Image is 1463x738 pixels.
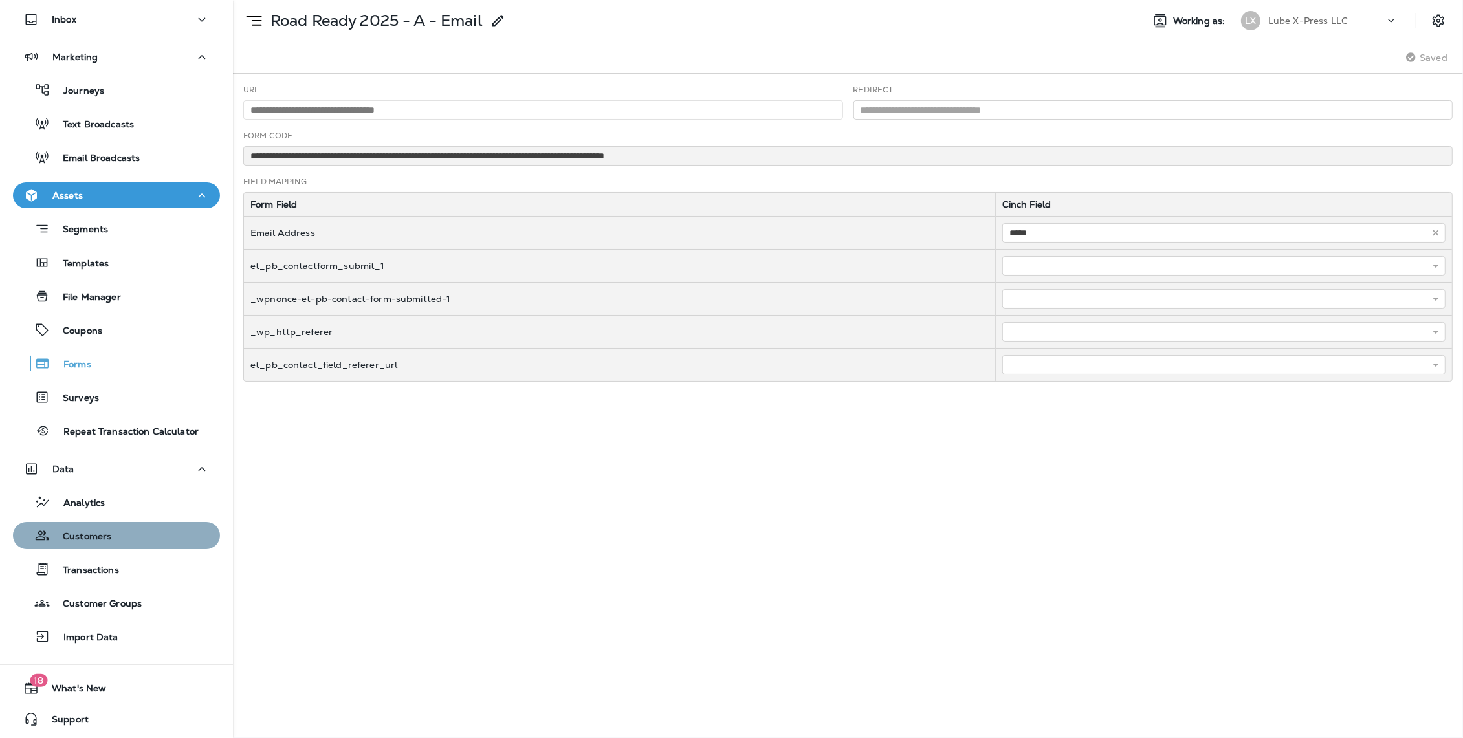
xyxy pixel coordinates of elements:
[1420,52,1447,63] span: Saved
[13,522,220,549] button: Customers
[13,316,220,343] button: Coupons
[13,623,220,650] button: Import Data
[50,426,199,439] p: Repeat Transaction Calculator
[13,144,220,171] button: Email Broadcasts
[50,565,119,577] p: Transactions
[52,52,98,62] p: Marketing
[50,119,134,131] p: Text Broadcasts
[243,85,259,95] label: Url
[13,110,220,137] button: Text Broadcasts
[13,215,220,243] button: Segments
[13,706,220,732] button: Support
[50,359,91,371] p: Forms
[244,283,995,316] td: _wpnonce-et-pb-contact-form-submitted-1
[50,531,111,543] p: Customers
[13,384,220,411] button: Surveys
[244,250,995,283] td: et_pb_contactform_submit_1
[50,632,118,644] p: Import Data
[39,683,106,699] span: What's New
[244,349,995,382] td: et_pb_contact_field_referer_url
[50,598,142,611] p: Customer Groups
[13,589,220,616] button: Customer Groups
[1241,11,1260,30] div: LX
[1427,9,1450,32] button: Settings
[244,217,995,250] td: Email Address
[50,153,140,165] p: Email Broadcasts
[13,182,220,208] button: Assets
[13,6,220,32] button: Inbox
[13,249,220,276] button: Templates
[50,85,104,98] p: Journeys
[13,456,220,482] button: Data
[244,193,995,217] th: Form Field
[39,714,89,730] span: Support
[52,190,83,201] p: Assets
[13,44,220,70] button: Marketing
[265,11,483,30] p: Road Ready 2025 - A - Email
[13,283,220,310] button: File Manager
[13,488,220,516] button: Analytics
[13,675,220,701] button: 18What's New
[13,556,220,583] button: Transactions
[243,131,292,141] label: Form Code
[1268,16,1348,26] p: Lube X-Press LLC
[243,177,307,187] label: Field Mapping
[13,76,220,103] button: Journeys
[50,292,121,304] p: File Manager
[50,258,109,270] p: Templates
[244,316,995,349] td: _wp_http_referer
[995,193,1452,217] th: Cinch Field
[853,85,894,95] label: Redirect
[50,325,102,338] p: Coupons
[13,417,220,444] button: Repeat Transaction Calculator
[52,14,76,25] p: Inbox
[50,497,105,510] p: Analytics
[50,224,108,237] p: Segments
[13,350,220,377] button: Forms
[30,674,47,687] span: 18
[1173,16,1228,27] span: Working as:
[50,393,99,405] p: Surveys
[52,464,74,474] p: Data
